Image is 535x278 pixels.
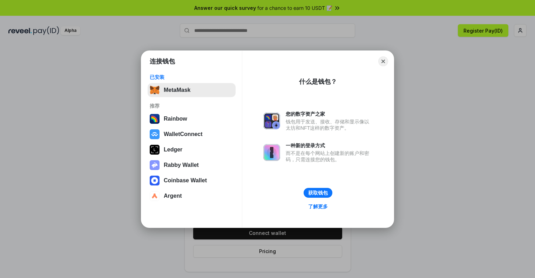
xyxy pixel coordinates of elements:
img: svg+xml,%3Csvg%20xmlns%3D%22http%3A%2F%2Fwww.w3.org%2F2000%2Fsvg%22%20fill%3D%22none%22%20viewBox... [263,113,280,129]
img: svg+xml,%3Csvg%20width%3D%2228%22%20height%3D%2228%22%20viewBox%3D%220%200%2028%2028%22%20fill%3D... [150,176,160,185]
div: Coinbase Wallet [164,177,207,184]
img: svg+xml,%3Csvg%20xmlns%3D%22http%3A%2F%2Fwww.w3.org%2F2000%2Fsvg%22%20width%3D%2228%22%20height%3... [150,145,160,155]
div: 推荐 [150,103,233,109]
button: WalletConnect [148,127,236,141]
button: Argent [148,189,236,203]
button: Coinbase Wallet [148,174,236,188]
button: Rabby Wallet [148,158,236,172]
div: 了解更多 [308,203,328,210]
div: 获取钱包 [308,190,328,196]
a: 了解更多 [304,202,332,211]
button: Rainbow [148,112,236,126]
div: 已安装 [150,74,233,80]
img: svg+xml,%3Csvg%20fill%3D%22none%22%20height%3D%2233%22%20viewBox%3D%220%200%2035%2033%22%20width%... [150,85,160,95]
div: 钱包用于发送、接收、存储和显示像以太坊和NFT这样的数字资产。 [286,118,373,131]
div: Argent [164,193,182,199]
div: Rainbow [164,116,187,122]
button: Ledger [148,143,236,157]
div: 一种新的登录方式 [286,142,373,149]
h1: 连接钱包 [150,57,175,66]
div: 什么是钱包？ [299,77,337,86]
button: Close [378,56,388,66]
div: 而不是在每个网站上创建新的账户和密码，只需连接您的钱包。 [286,150,373,163]
img: svg+xml,%3Csvg%20width%3D%2228%22%20height%3D%2228%22%20viewBox%3D%220%200%2028%2028%22%20fill%3D... [150,191,160,201]
div: Ledger [164,147,182,153]
button: MetaMask [148,83,236,97]
img: svg+xml,%3Csvg%20width%3D%22120%22%20height%3D%22120%22%20viewBox%3D%220%200%20120%20120%22%20fil... [150,114,160,124]
button: 获取钱包 [304,188,332,198]
img: svg+xml,%3Csvg%20width%3D%2228%22%20height%3D%2228%22%20viewBox%3D%220%200%2028%2028%22%20fill%3D... [150,129,160,139]
img: svg+xml,%3Csvg%20xmlns%3D%22http%3A%2F%2Fwww.w3.org%2F2000%2Fsvg%22%20fill%3D%22none%22%20viewBox... [150,160,160,170]
div: WalletConnect [164,131,203,137]
div: Rabby Wallet [164,162,199,168]
div: MetaMask [164,87,190,93]
img: svg+xml,%3Csvg%20xmlns%3D%22http%3A%2F%2Fwww.w3.org%2F2000%2Fsvg%22%20fill%3D%22none%22%20viewBox... [263,144,280,161]
div: 您的数字资产之家 [286,111,373,117]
